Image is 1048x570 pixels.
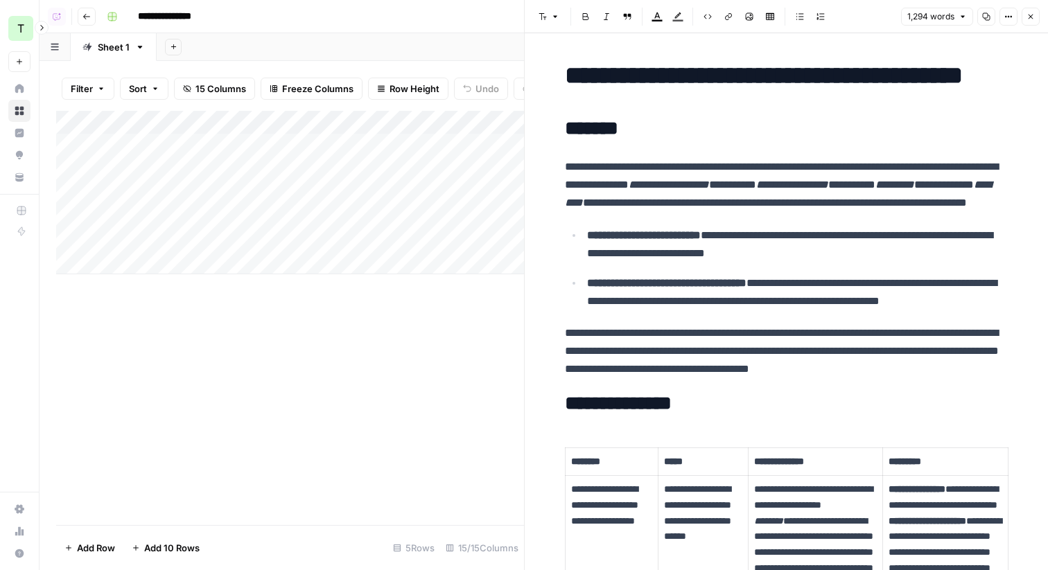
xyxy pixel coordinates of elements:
[390,82,439,96] span: Row Height
[8,520,30,542] a: Usage
[8,144,30,166] a: Opportunities
[8,166,30,188] a: Your Data
[282,82,353,96] span: Freeze Columns
[123,537,208,559] button: Add 10 Rows
[8,100,30,122] a: Browse
[261,78,363,100] button: Freeze Columns
[475,82,499,96] span: Undo
[8,498,30,520] a: Settings
[8,542,30,564] button: Help + Support
[62,78,114,100] button: Filter
[8,78,30,100] a: Home
[77,541,115,555] span: Add Row
[98,40,130,54] div: Sheet 1
[368,78,448,100] button: Row Height
[440,537,524,559] div: 15/15 Columns
[8,122,30,144] a: Insights
[907,10,954,23] span: 1,294 words
[901,8,973,26] button: 1,294 words
[129,82,147,96] span: Sort
[195,82,246,96] span: 15 Columns
[17,20,24,37] span: T
[71,33,157,61] a: Sheet 1
[387,537,440,559] div: 5 Rows
[120,78,168,100] button: Sort
[144,541,200,555] span: Add 10 Rows
[71,82,93,96] span: Filter
[454,78,508,100] button: Undo
[8,11,30,46] button: Workspace: Travis Demo
[174,78,255,100] button: 15 Columns
[56,537,123,559] button: Add Row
